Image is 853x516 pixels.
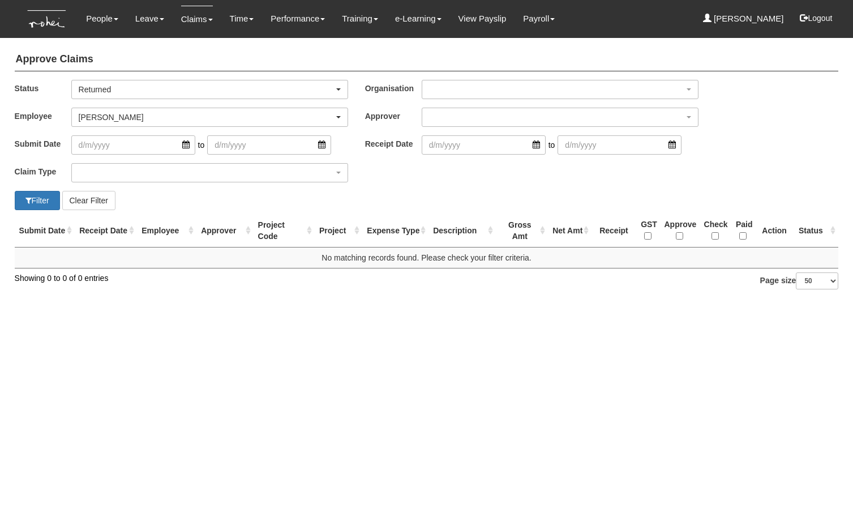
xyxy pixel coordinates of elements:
label: Receipt Date [365,135,422,152]
label: Organisation [365,80,422,96]
th: GST [636,214,659,248]
a: Payroll [523,6,555,32]
a: People [86,6,118,32]
a: Claims [181,6,213,32]
button: Clear Filter [62,191,115,210]
input: d/m/yyyy [422,135,546,155]
label: Employee [15,108,71,124]
th: Project Code : activate to sort column ascending [254,214,315,248]
th: Project : activate to sort column ascending [315,214,362,248]
a: [PERSON_NAME] [703,6,784,32]
th: Gross Amt : activate to sort column ascending [496,214,548,248]
a: Leave [135,6,164,32]
select: Page size [796,272,838,289]
input: d/m/yyyy [558,135,681,155]
a: Training [342,6,378,32]
label: Page size [760,272,839,289]
h4: Approve Claims [15,48,839,71]
button: [PERSON_NAME] [71,108,348,127]
div: [PERSON_NAME] [79,112,334,123]
th: Net Amt : activate to sort column ascending [548,214,591,248]
th: Action [755,214,794,248]
a: Time [230,6,254,32]
button: Returned [71,80,348,99]
span: to [546,135,558,155]
button: Logout [792,5,840,32]
a: Performance [271,6,325,32]
th: Description : activate to sort column ascending [428,214,496,248]
a: View Payslip [458,6,507,32]
iframe: chat widget [805,471,842,505]
span: to [195,135,208,155]
th: Expense Type : activate to sort column ascending [362,214,428,248]
label: Claim Type [15,163,71,180]
label: Submit Date [15,135,71,152]
th: Approver : activate to sort column ascending [196,214,253,248]
th: Employee : activate to sort column ascending [137,214,196,248]
th: Receipt Date : activate to sort column ascending [75,214,137,248]
th: Receipt [591,214,636,248]
label: Approver [365,108,422,124]
a: e-Learning [395,6,441,32]
th: Status : activate to sort column ascending [794,214,838,248]
th: Check [700,214,731,248]
td: No matching records found. Please check your filter criteria. [15,247,839,268]
button: Filter [15,191,60,210]
div: Returned [79,84,334,95]
label: Status [15,80,71,96]
th: Paid [731,214,755,248]
th: Approve [660,214,700,248]
input: d/m/yyyy [207,135,331,155]
input: d/m/yyyy [71,135,195,155]
th: Submit Date : activate to sort column ascending [15,214,75,248]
